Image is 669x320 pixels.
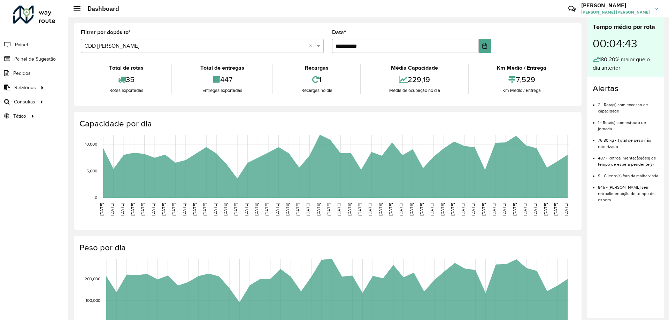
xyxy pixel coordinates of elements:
[471,64,573,72] div: Km Médio / Entrega
[564,203,568,216] text: [DATE]
[316,203,321,216] text: [DATE]
[409,203,414,216] text: [DATE]
[593,32,658,55] div: 00:04:43
[182,203,186,216] text: [DATE]
[523,203,527,216] text: [DATE]
[213,203,217,216] text: [DATE]
[174,87,270,94] div: Entregas exportadas
[564,1,579,16] a: Contato Rápido
[14,98,35,106] span: Consultas
[347,203,352,216] text: [DATE]
[378,203,383,216] text: [DATE]
[15,41,28,48] span: Painel
[83,72,170,87] div: 35
[593,84,658,94] h4: Alertas
[161,203,166,216] text: [DATE]
[598,167,658,179] li: 9 - Cliente(s) fora da malha viária
[79,243,575,253] h4: Peso por dia
[95,195,97,200] text: 0
[419,203,424,216] text: [DATE]
[332,28,346,37] label: Data
[492,203,496,216] text: [DATE]
[85,277,100,281] text: 200,000
[83,87,170,94] div: Rotas exportadas
[512,203,517,216] text: [DATE]
[598,114,658,132] li: 1 - Rota(s) com estouro de jornada
[450,203,455,216] text: [DATE]
[363,72,466,87] div: 229,19
[306,203,310,216] text: [DATE]
[399,203,403,216] text: [DATE]
[337,203,341,216] text: [DATE]
[471,87,573,94] div: Km Médio / Entrega
[171,203,176,216] text: [DATE]
[13,70,31,77] span: Pedidos
[543,203,548,216] text: [DATE]
[368,203,372,216] text: [DATE]
[326,203,331,216] text: [DATE]
[275,64,359,72] div: Recargas
[86,298,100,303] text: 100,000
[202,203,207,216] text: [DATE]
[275,72,359,87] div: 1
[151,203,155,216] text: [DATE]
[479,39,491,53] button: Choose Date
[363,64,466,72] div: Média Capacidade
[86,169,97,173] text: 5,000
[285,203,290,216] text: [DATE]
[553,203,558,216] text: [DATE]
[440,203,445,216] text: [DATE]
[13,112,26,120] span: Tático
[581,2,650,9] h3: [PERSON_NAME]
[275,203,279,216] text: [DATE]
[533,203,537,216] text: [DATE]
[598,150,658,167] li: 487 - Retroalimentação(ões) de tempo de espera pendente(s)
[598,179,658,203] li: 845 - [PERSON_NAME] sem retroalimentação de tempo de espera
[83,64,170,72] div: Total de rotas
[14,84,36,91] span: Relatórios
[14,55,56,63] span: Painel de Sugestão
[471,72,573,87] div: 7,529
[140,203,145,216] text: [DATE]
[461,203,465,216] text: [DATE]
[581,9,650,15] span: [PERSON_NAME] [PERSON_NAME]
[309,42,315,50] span: Clear all
[264,203,269,216] text: [DATE]
[502,203,506,216] text: [DATE]
[275,87,359,94] div: Recargas no dia
[363,87,466,94] div: Média de ocupação no dia
[80,5,119,13] h2: Dashboard
[99,203,104,216] text: [DATE]
[192,203,197,216] text: [DATE]
[593,55,658,72] div: 180,20% maior que o dia anterior
[120,203,124,216] text: [DATE]
[593,22,658,32] div: Tempo médio por rota
[254,203,259,216] text: [DATE]
[481,203,486,216] text: [DATE]
[471,203,475,216] text: [DATE]
[357,203,362,216] text: [DATE]
[233,203,238,216] text: [DATE]
[174,64,270,72] div: Total de entregas
[85,142,97,146] text: 10,000
[174,72,270,87] div: 447
[223,203,228,216] text: [DATE]
[598,96,658,114] li: 2 - Rota(s) com excesso de capacidade
[388,203,393,216] text: [DATE]
[295,203,300,216] text: [DATE]
[130,203,135,216] text: [DATE]
[110,203,114,216] text: [DATE]
[81,28,131,37] label: Filtrar por depósito
[244,203,248,216] text: [DATE]
[598,132,658,150] li: 76,80 kg - Total de peso não roteirizado
[430,203,434,216] text: [DATE]
[79,119,575,129] h4: Capacidade por dia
